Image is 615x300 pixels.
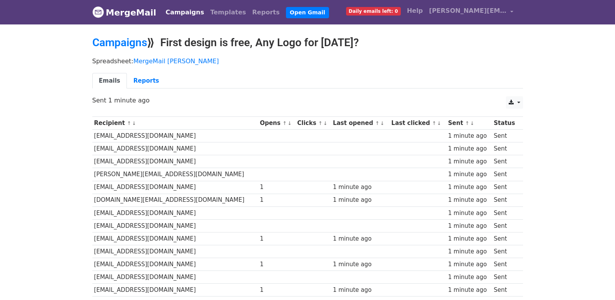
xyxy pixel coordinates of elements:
td: Sent [492,206,519,219]
span: Daily emails left: 0 [346,7,401,16]
a: ↑ [375,120,379,126]
th: Status [492,117,519,130]
div: 1 minute ago [448,260,490,269]
a: ↓ [323,120,327,126]
div: 1 minute ago [448,286,490,295]
th: Opens [258,117,295,130]
a: Emails [92,73,127,89]
td: [EMAIL_ADDRESS][DOMAIN_NAME] [92,130,258,142]
div: 1 [260,196,294,205]
img: MergeMail logo [92,6,104,18]
td: Sent [492,284,519,297]
th: Recipient [92,117,258,130]
td: [EMAIL_ADDRESS][DOMAIN_NAME] [92,219,258,232]
td: [DOMAIN_NAME][EMAIL_ADDRESS][DOMAIN_NAME] [92,194,258,206]
div: 1 minute ago [448,144,490,153]
a: ↓ [132,120,136,126]
a: [PERSON_NAME][EMAIL_ADDRESS][DOMAIN_NAME] [426,3,517,21]
div: 1 minute ago [448,273,490,282]
td: [EMAIL_ADDRESS][DOMAIN_NAME] [92,245,258,258]
div: 1 [260,234,294,243]
td: Sent [492,245,519,258]
div: 1 [260,260,294,269]
iframe: Chat Widget [576,263,615,300]
a: Campaigns [92,36,147,49]
a: ↑ [282,120,287,126]
div: 1 minute ago [448,183,490,192]
div: 1 minute ago [448,170,490,179]
div: 1 minute ago [448,196,490,205]
a: ↑ [127,120,131,126]
td: [EMAIL_ADDRESS][DOMAIN_NAME] [92,258,258,271]
td: [PERSON_NAME][EMAIL_ADDRESS][DOMAIN_NAME] [92,168,258,181]
th: Clicks [295,117,331,130]
div: 1 [260,286,294,295]
a: ↓ [470,120,475,126]
a: Help [404,3,426,19]
div: 1 minute ago [448,222,490,231]
td: [EMAIL_ADDRESS][DOMAIN_NAME] [92,181,258,194]
a: ↓ [380,120,385,126]
td: Sent [492,232,519,245]
td: [EMAIL_ADDRESS][DOMAIN_NAME] [92,142,258,155]
td: [EMAIL_ADDRESS][DOMAIN_NAME] [92,271,258,284]
td: Sent [492,155,519,168]
div: 1 minute ago [333,196,388,205]
p: Spreadsheet: [92,57,523,65]
a: ↑ [432,120,436,126]
a: MergeMail [PERSON_NAME] [133,57,219,65]
h2: ⟫ First design is free, Any Logo for [DATE]? [92,36,523,49]
th: Last opened [331,117,390,130]
a: Open Gmail [286,7,329,18]
td: Sent [492,258,519,271]
a: Templates [207,5,249,20]
div: 1 [260,183,294,192]
a: ↑ [465,120,469,126]
td: Sent [492,181,519,194]
div: 1 minute ago [448,247,490,256]
th: Sent [446,117,492,130]
a: Campaigns [163,5,207,20]
a: Reports [249,5,283,20]
div: 1 minute ago [333,260,388,269]
td: Sent [492,130,519,142]
td: Sent [492,271,519,284]
td: Sent [492,219,519,232]
a: MergeMail [92,4,156,21]
div: 1 minute ago [448,157,490,166]
a: Daily emails left: 0 [343,3,404,19]
td: Sent [492,142,519,155]
div: 1 minute ago [448,234,490,243]
td: [EMAIL_ADDRESS][DOMAIN_NAME] [92,206,258,219]
td: [EMAIL_ADDRESS][DOMAIN_NAME] [92,232,258,245]
a: ↓ [437,120,441,126]
td: Sent [492,194,519,206]
a: Reports [127,73,166,89]
a: ↓ [288,120,292,126]
div: 1 minute ago [333,286,388,295]
span: [PERSON_NAME][EMAIL_ADDRESS][DOMAIN_NAME] [429,6,507,16]
p: Sent 1 minute ago [92,96,523,104]
a: ↑ [318,120,322,126]
td: Sent [492,168,519,181]
td: [EMAIL_ADDRESS][DOMAIN_NAME] [92,155,258,168]
th: Last clicked [390,117,446,130]
div: 1 minute ago [333,234,388,243]
div: 1 minute ago [448,132,490,140]
div: 1 minute ago [333,183,388,192]
div: 1 minute ago [448,209,490,218]
td: [EMAIL_ADDRESS][DOMAIN_NAME] [92,284,258,297]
